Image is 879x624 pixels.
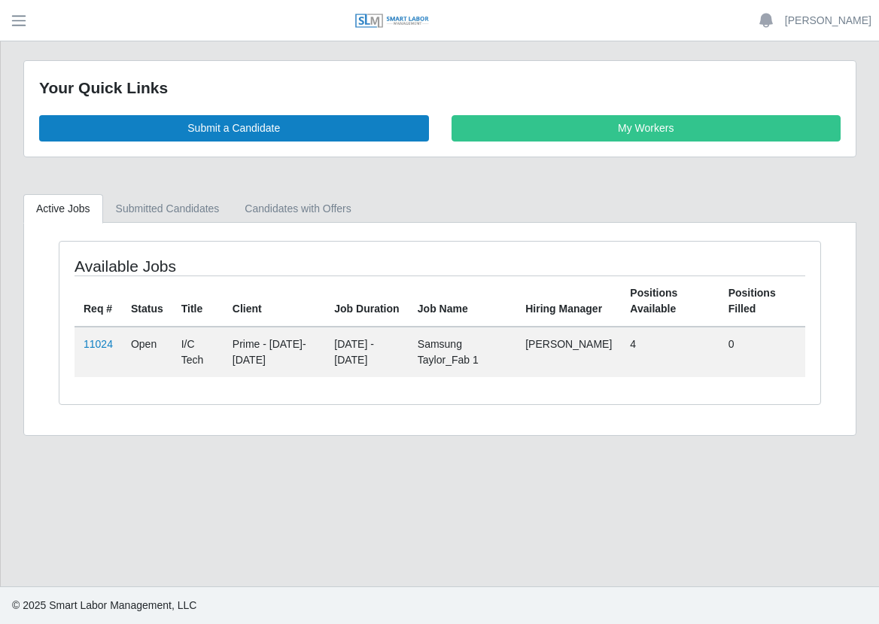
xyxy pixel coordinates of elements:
[122,327,172,377] td: Open
[75,257,366,275] h4: Available Jobs
[785,13,871,29] a: [PERSON_NAME]
[452,115,841,142] a: My Workers
[354,13,430,29] img: SLM Logo
[122,275,172,327] th: Status
[516,275,621,327] th: Hiring Manager
[409,327,516,377] td: Samsung Taylor_Fab 1
[84,338,113,350] a: 11024
[516,327,621,377] td: [PERSON_NAME]
[39,115,429,142] a: Submit a Candidate
[224,275,325,327] th: Client
[39,76,841,100] div: Your Quick Links
[621,327,719,377] td: 4
[75,275,122,327] th: Req #
[232,194,363,224] a: Candidates with Offers
[325,327,409,377] td: [DATE] - [DATE]
[224,327,325,377] td: Prime - [DATE]-[DATE]
[23,194,103,224] a: Active Jobs
[172,327,224,377] td: I/C Tech
[12,599,196,611] span: © 2025 Smart Labor Management, LLC
[409,275,516,327] th: Job Name
[325,275,409,327] th: Job Duration
[103,194,233,224] a: Submitted Candidates
[621,275,719,327] th: Positions Available
[719,275,805,327] th: Positions Filled
[719,327,805,377] td: 0
[172,275,224,327] th: Title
